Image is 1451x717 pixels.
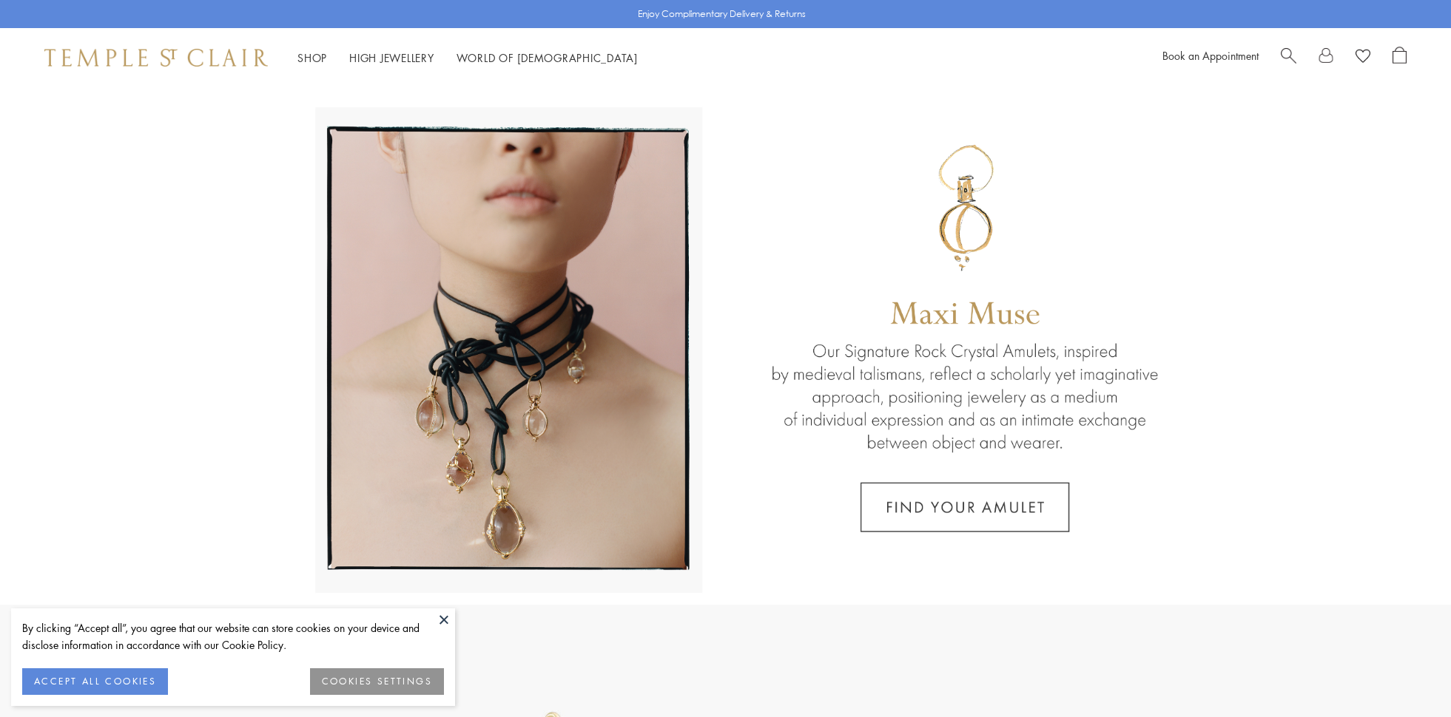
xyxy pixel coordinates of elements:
[1162,48,1259,63] a: Book an Appointment
[297,49,638,67] nav: Main navigation
[349,50,434,65] a: High JewelleryHigh Jewellery
[1356,47,1370,69] a: View Wishlist
[457,50,638,65] a: World of [DEMOGRAPHIC_DATA]World of [DEMOGRAPHIC_DATA]
[1393,47,1407,69] a: Open Shopping Bag
[44,49,268,67] img: Temple St. Clair
[310,668,444,695] button: COOKIES SETTINGS
[1377,648,1436,702] iframe: Gorgias live chat messenger
[638,7,806,21] p: Enjoy Complimentary Delivery & Returns
[1281,47,1296,69] a: Search
[297,50,327,65] a: ShopShop
[22,668,168,695] button: ACCEPT ALL COOKIES
[22,619,444,653] div: By clicking “Accept all”, you agree that our website can store cookies on your device and disclos...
